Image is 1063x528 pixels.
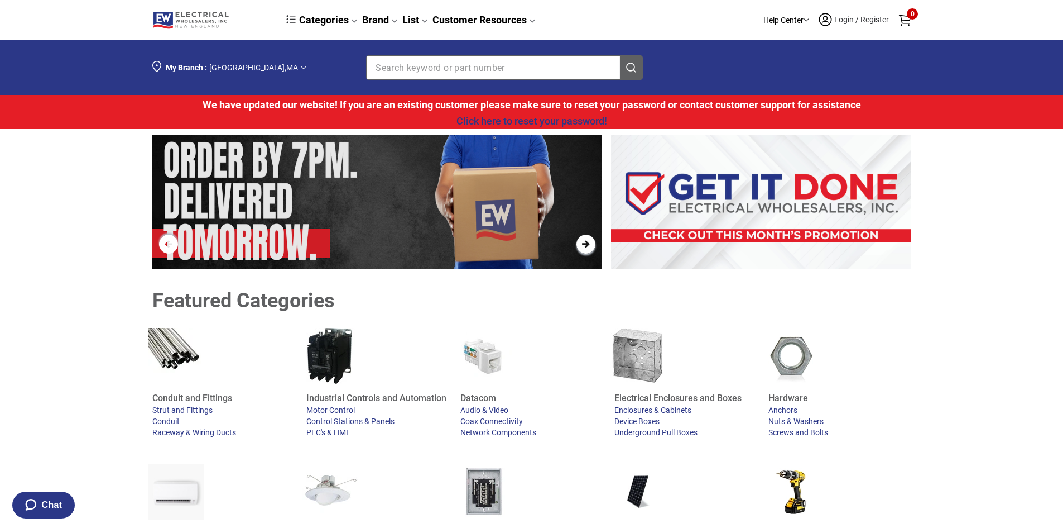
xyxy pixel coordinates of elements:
a: Login / Register [817,12,890,29]
button: Chat [11,491,76,520]
span: [GEOGRAPHIC_DATA] , MA [209,63,298,72]
img: dcb64e45f5418a636573a8ace67a09fc.svg [286,15,296,23]
span: Chat [41,500,62,510]
a: Motor Control [306,406,449,415]
button: Search Products [620,56,642,79]
a: Device Boxes [614,417,757,426]
img: conduit [148,328,204,384]
div: Current slide is 1 of 4 [152,135,602,269]
a: Conduit and Fittings [152,393,295,403]
a: Audio & Video [460,406,585,415]
img: Contactor [302,328,358,384]
img: wall heater [148,464,204,520]
a: Conduit [152,417,295,426]
section: slider [152,135,602,269]
img: ethernet connectors [456,328,512,384]
a: Network Components [460,428,585,437]
div: Section row [608,7,911,34]
a: Brand [362,14,398,26]
a: Strut and Fittings [152,406,295,415]
p: Help Center [763,15,804,26]
img: load center [456,464,512,520]
a: Raceway & Wiring Ducts [152,428,295,437]
div: Section row [152,49,911,87]
input: Clear search fieldSearch Products [367,56,602,79]
img: switch boxes [610,328,666,384]
a: Industrial Controls and Automation [306,393,449,403]
a: Logo [152,11,266,30]
a: PLC's & HMI [306,428,449,437]
a: Control Stations & Panels [306,417,449,426]
button: Previous Slide [159,235,178,254]
div: We have updated our website! If you are an existing customer please make sure to reset your passw... [152,95,911,113]
img: power tools [764,464,820,520]
span: Login / Register [833,15,890,24]
a: Anchors [768,406,911,415]
div: Help Center [763,7,809,34]
img: recessed lighting [302,464,358,520]
a: Categories [286,14,358,26]
a: List [402,14,428,26]
a: Datacom [460,393,585,403]
a: Screws and Bolts [768,428,911,437]
img: solar panels [610,464,666,520]
span: 0 [907,8,918,20]
a: Electrical Enclosures and Boxes [614,393,757,403]
a: Underground Pull Boxes [614,428,757,437]
img: hex nuts [764,328,820,384]
img: Arrow [301,66,306,70]
span: My Branch : [166,63,207,72]
div: Section row [152,49,661,87]
button: Next Slide [576,235,595,254]
a: Nuts & Washers [768,417,911,426]
div: Featured Categories [152,289,911,312]
a: Hardware [768,393,911,403]
a: Coax Connectivity [460,417,585,426]
img: Logo [152,11,233,30]
a: Enclosures & Cabinets [614,406,757,415]
a: Customer Resources [432,14,536,26]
